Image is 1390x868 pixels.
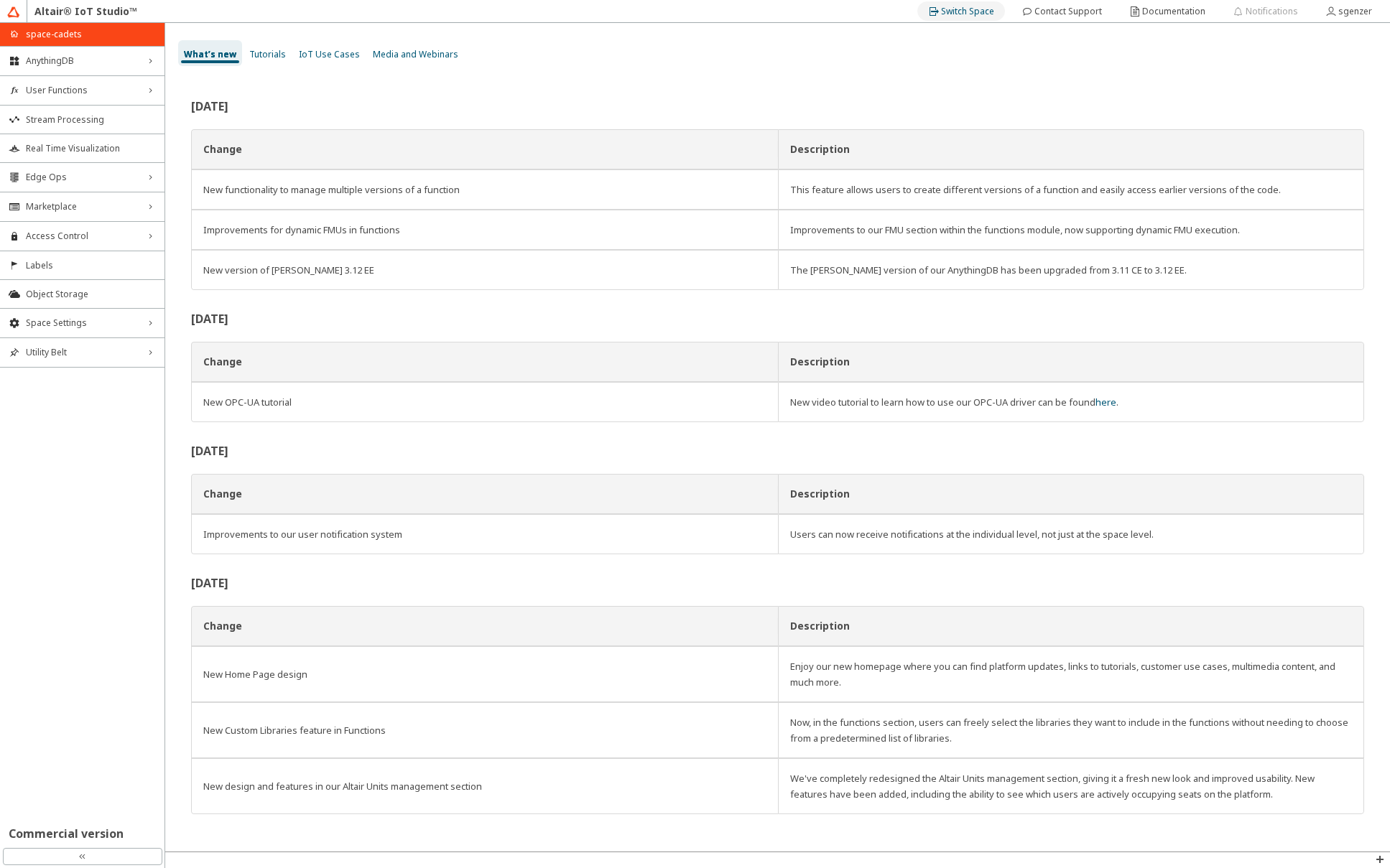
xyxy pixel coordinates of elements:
span: Media and Webinars [373,48,458,60]
span: Real Time Visualization [26,143,156,154]
th: Change [191,129,778,169]
span: Access Control [26,230,139,242]
div: Enjoy our new homepage where you can find platform updates, links to tutorials, customer use case... [790,658,1353,690]
th: Change [191,342,778,382]
div: Users can now receive notifications at the individual level, not just at the space level. [790,526,1353,542]
span: Stream Processing [26,114,156,126]
div: New video tutorial to learn how to use our OPC-UA driver can be found . [790,394,1353,410]
div: Now, in the functions section, users can freely select the libraries they want to include in the ... [790,714,1353,746]
span: User Functions [26,85,139,96]
span: AnythingDB [26,55,139,67]
h2: [DATE] [191,313,1364,325]
div: New OPC-UA tutorial [203,394,766,410]
div: We've completely redesigned the Altair Units management section, giving it a fresh new look and i... [790,770,1353,802]
div: Improvements to our user notification system [203,526,766,542]
div: New Home Page design [203,666,766,682]
span: Utility Belt [26,347,139,358]
div: The [PERSON_NAME] version of our AnythingDB has been upgraded from 3.11 CE to 3.12 EE. [790,262,1353,278]
span: IoT Use Cases [299,48,360,60]
a: here [1095,396,1116,409]
span: Object Storage [26,289,156,300]
span: Labels [26,260,156,271]
div: Improvements for dynamic FMUs in functions [203,222,766,238]
h2: [DATE] [191,101,1364,112]
span: Tutorials [249,48,286,60]
div: New Custom Libraries feature in Functions [203,722,766,738]
span: Space Settings [26,317,139,329]
th: Change [191,606,778,646]
p: space-cadets [26,28,82,40]
span: Edge Ops [26,172,139,183]
div: New design and features in our Altair Units management section [203,778,766,794]
div: Improvements to our FMU section within the functions module, now supporting dynamic FMU execution. [790,222,1353,238]
span: Marketplace [26,201,139,213]
h2: [DATE] [191,577,1364,589]
span: What’s new [184,48,236,60]
div: New functionality to manage multiple versions of a function [203,182,766,197]
div: New version of [PERSON_NAME] 3.12 EE [203,262,766,278]
div: This feature allows users to create different versions of a function and easily access earlier ve... [790,182,1353,197]
th: Description [778,129,1365,169]
th: Description [778,606,1365,646]
th: Description [778,342,1365,382]
th: Change [191,474,778,514]
th: Description [778,474,1365,514]
h2: [DATE] [191,445,1364,457]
